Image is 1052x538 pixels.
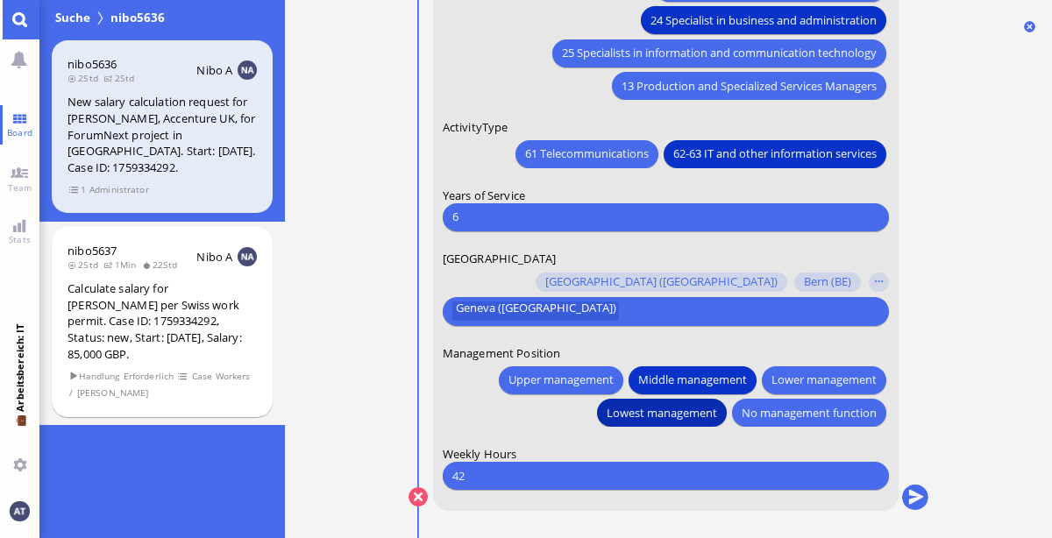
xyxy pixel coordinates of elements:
[650,11,876,29] span: 24 Specialist in business and administration
[107,9,168,26] span: nibo5636
[52,9,94,26] span: Suche
[3,126,37,138] span: Board
[409,487,428,506] button: Beenden
[13,412,26,451] span: 💼 Arbeitsbereich: IT
[741,403,876,421] span: No management function
[68,258,103,271] span: 2Std
[238,60,257,80] img: NA
[89,182,149,197] span: Administrator
[498,365,622,393] button: Upper management
[524,145,648,163] span: 61 Telecommunications
[596,399,726,427] button: Lowest management
[10,501,29,520] img: Du
[561,44,876,62] span: 25 Specialists in information and communication technology
[442,345,559,361] span: Management Position
[103,258,141,271] span: 1Min
[442,446,516,462] span: Weekly Hours
[4,233,35,245] span: Stats
[191,369,251,384] span: Case Workers
[142,258,183,271] span: 22Std
[606,403,716,421] span: Lowest management
[69,386,75,400] span: /
[640,6,885,34] button: 24 Specialist in business and administration
[663,139,885,167] button: 62-63 IT and other information services
[68,94,257,175] div: New salary calculation request for [PERSON_NAME], Accenture UK, for ForumNext project in [GEOGRAP...
[621,76,876,95] span: 13 Production and Specialized Services Managers
[76,386,149,400] span: [PERSON_NAME]
[68,243,117,258] a: nibo5637
[611,72,885,100] button: 13 Production and Specialized Services Managers
[793,273,860,292] button: Bern (BE)
[515,139,657,167] button: 61 Telecommunications
[545,275,778,289] span: [GEOGRAPHIC_DATA] ([GEOGRAPHIC_DATA])
[771,371,876,389] span: Lower management
[4,181,37,194] span: Team
[536,273,787,292] button: [GEOGRAPHIC_DATA] ([GEOGRAPHIC_DATA])
[442,187,524,202] span: Years of Service
[508,371,613,389] span: Upper management
[69,182,87,197] span: 1 Elemente anzeigen
[442,119,508,135] span: ActivityType
[68,280,257,362] div: Calculate salary for [PERSON_NAME] per Swiss work permit. Case ID: 1759334292, Status: new, Start...
[761,365,885,393] button: Lower management
[68,72,103,84] span: 2Std
[69,369,174,384] span: Handlung Erforderlich
[672,145,876,163] span: 62-63 IT and other information services
[804,275,851,289] span: Bern (BE)
[196,249,232,265] span: Nibo A
[103,72,139,84] span: 2Std
[68,56,117,72] a: nibo5636
[196,62,232,78] span: Nibo A
[628,365,756,393] button: Middle management
[551,39,885,67] button: 25 Specialists in information and communication technology
[455,301,615,321] span: Geneva ([GEOGRAPHIC_DATA])
[238,247,257,266] img: NA
[451,301,618,321] button: Geneva ([GEOGRAPHIC_DATA])
[637,371,746,389] span: Middle management
[731,399,885,427] button: No management function
[442,250,555,265] span: [GEOGRAPHIC_DATA]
